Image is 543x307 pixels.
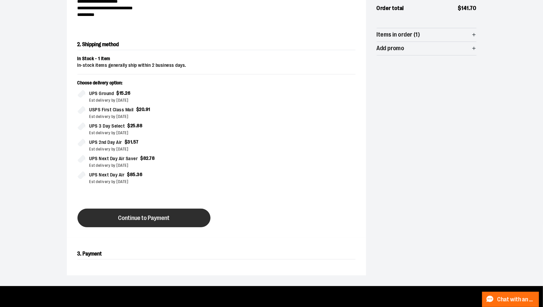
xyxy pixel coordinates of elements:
span: UPS Ground [89,90,114,97]
span: 82 [143,155,149,161]
span: Order total [377,4,404,13]
span: $ [458,5,462,11]
span: 26 [125,90,131,96]
span: . [136,123,137,128]
span: UPS 3 Day Select [89,122,125,130]
span: 85 [130,172,136,177]
span: . [132,139,134,145]
input: UPS Next Day Air$85.36Est delivery by [DATE] [77,171,85,179]
span: Continue to Payment [118,215,170,221]
span: 25 [130,123,136,128]
div: Est delivery by [DATE] [89,114,211,120]
span: 88 [137,123,143,128]
span: 91 [146,107,150,112]
span: UPS 2nd Day Air [89,139,122,146]
span: $ [117,90,120,96]
span: $ [125,139,128,145]
span: $ [141,155,144,161]
div: Est delivery by [DATE] [89,97,211,103]
span: 31 [128,139,132,145]
span: 141 [462,5,469,11]
span: Add promo [377,45,404,51]
span: Items in order (1) [377,32,420,38]
div: Est delivery by [DATE] [89,162,211,168]
input: UPS Ground$15.26Est delivery by [DATE] [77,90,85,98]
input: UPS 2nd Day Air$31.57Est delivery by [DATE] [77,139,85,147]
div: Est delivery by [DATE] [89,146,211,152]
span: $ [128,123,131,128]
span: $ [127,172,130,177]
input: USPS First Class Mail$20.91Est delivery by [DATE] [77,106,85,114]
span: Chat with an Expert [497,296,535,303]
span: . [149,155,150,161]
span: 20 [139,107,145,112]
span: . [145,107,146,112]
h2: 3. Payment [77,249,355,259]
span: . [136,172,137,177]
div: Est delivery by [DATE] [89,130,211,136]
span: $ [136,107,139,112]
span: 15 [119,90,124,96]
p: Choose delivery option: [77,80,211,90]
span: UPS Next Day Air Saver [89,155,138,162]
span: 57 [133,139,139,145]
input: UPS 3 Day Select$25.88Est delivery by [DATE] [77,122,85,130]
button: Items in order (1) [377,28,476,42]
span: . [124,90,125,96]
div: In-stock items generally ship within 2 business days. [77,62,355,69]
div: Est delivery by [DATE] [89,179,211,185]
span: . [469,5,470,11]
span: 70 [470,5,476,11]
span: 36 [137,172,143,177]
input: UPS Next Day Air Saver$82.78Est delivery by [DATE] [77,155,85,163]
h2: 2. Shipping method [77,39,355,50]
button: Continue to Payment [77,209,210,227]
button: Chat with an Expert [482,292,539,307]
span: 78 [150,155,155,161]
span: USPS First Class Mail [89,106,134,114]
span: UPS Next Day Air [89,171,125,179]
button: Add promo [377,42,476,55]
div: In Stock - 1 item [77,55,355,62]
